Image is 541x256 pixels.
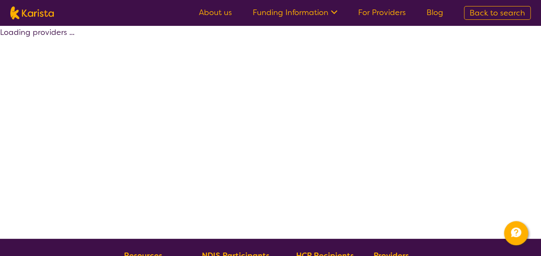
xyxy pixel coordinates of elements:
[253,7,337,18] a: Funding Information
[10,6,54,19] img: Karista logo
[464,6,531,20] a: Back to search
[470,8,525,18] span: Back to search
[199,7,232,18] a: About us
[358,7,406,18] a: For Providers
[504,221,528,245] button: Channel Menu
[427,7,443,18] a: Blog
